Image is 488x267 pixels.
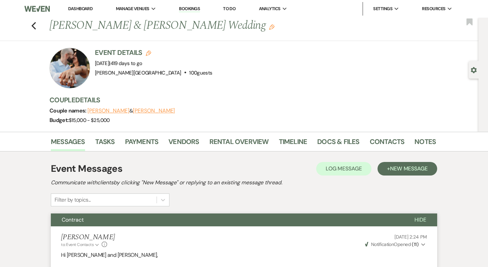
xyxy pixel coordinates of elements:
span: Log Message [326,165,362,172]
span: Notification [371,241,394,247]
span: Analytics [259,5,281,12]
button: Edit [269,24,274,30]
a: Bookings [179,6,200,12]
span: [PERSON_NAME][GEOGRAPHIC_DATA] [95,69,181,76]
span: New Message [390,165,428,172]
a: Payments [125,136,159,151]
button: [PERSON_NAME] [133,108,175,114]
h2: Communicate with clients by clicking "New Message" or replying to an existing message thread. [51,179,437,187]
h3: Event Details [95,48,212,57]
div: Filter by topics... [55,196,91,204]
span: & [87,107,175,114]
p: Hi [PERSON_NAME] and [PERSON_NAME], [61,251,427,260]
a: Notes [414,136,436,151]
a: To Do [223,6,236,12]
img: Weven Logo [24,2,50,16]
span: $15,000 - $25,000 [69,117,110,124]
a: Dashboard [68,6,93,12]
button: Contract [51,213,404,226]
span: [DATE] 2:24 PM [394,234,427,240]
button: +New Message [378,162,437,176]
span: Settings [373,5,392,12]
a: Rental Overview [209,136,269,151]
span: Opened [365,241,419,247]
button: Hide [404,213,437,226]
a: Contacts [370,136,405,151]
span: to: Event Contacts [61,242,94,247]
span: 419 days to go [110,60,142,67]
span: 100 guests [189,69,212,76]
a: Timeline [279,136,307,151]
button: Log Message [316,162,371,176]
h1: [PERSON_NAME] & [PERSON_NAME] Wedding [49,18,353,34]
span: Contract [62,216,84,223]
a: Messages [51,136,85,151]
h5: [PERSON_NAME] [61,233,115,242]
button: Open lead details [471,66,477,73]
span: | [109,60,142,67]
span: Budget: [49,117,69,124]
button: [PERSON_NAME] [87,108,129,114]
a: Tasks [95,136,115,151]
h1: Event Messages [51,162,122,176]
span: Manage Venues [116,5,149,12]
a: Vendors [168,136,199,151]
button: NotificationOpened (11) [364,241,427,248]
span: Couple names: [49,107,87,114]
span: [DATE] [95,60,142,67]
span: Resources [422,5,445,12]
span: Hide [414,216,426,223]
h3: Couple Details [49,95,429,105]
button: to: Event Contacts [61,242,100,248]
strong: ( 11 ) [412,241,419,247]
a: Docs & Files [317,136,359,151]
